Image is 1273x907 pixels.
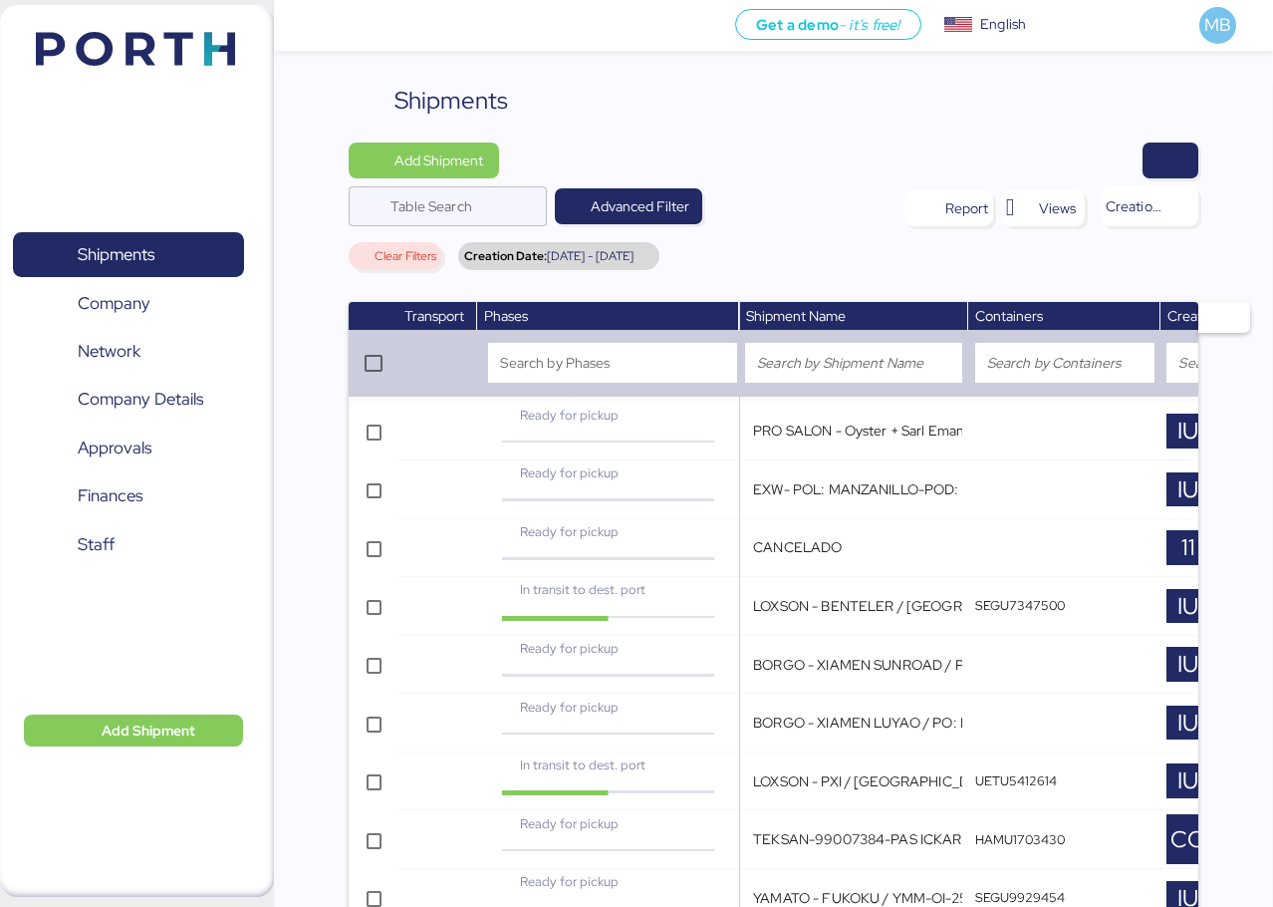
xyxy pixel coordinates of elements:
[13,522,244,568] a: Staff
[286,9,320,43] button: Menu
[102,719,195,743] span: Add Shipment
[975,597,1065,614] q-button: SEGU7347500
[390,186,535,226] input: Table Search
[975,889,1065,906] q-button: SEGU9929454
[13,426,244,471] a: Approvals
[1204,12,1231,38] span: MB
[975,772,1057,789] q-button: UETU5412614
[78,337,140,366] span: Network
[520,464,619,481] span: Ready for pickup
[1177,589,1198,624] span: IU
[975,831,1065,848] q-button: HAMU1703430
[1177,706,1198,741] span: IU
[520,640,619,657] span: Ready for pickup
[1181,530,1195,565] span: 11
[484,307,528,325] span: Phases
[13,329,244,375] a: Network
[520,756,645,773] span: In transit to dest. port
[24,715,243,747] button: Add Shipment
[78,385,203,414] span: Company Details
[1001,190,1085,226] button: Views
[349,143,499,178] button: Add Shipment
[13,473,244,519] a: Finances
[520,523,619,540] span: Ready for pickup
[78,434,151,462] span: Approvals
[394,149,483,172] span: Add Shipment
[1177,414,1198,449] span: IU
[1177,763,1198,798] span: IU
[78,530,115,559] span: Staff
[746,307,846,325] span: Shipment Name
[520,699,619,716] span: Ready for pickup
[520,815,619,832] span: Ready for pickup
[375,250,436,262] span: Clear Filters
[555,188,702,224] button: Advanced Filter
[404,307,464,325] span: Transport
[591,194,689,218] span: Advanced Filter
[520,873,619,890] span: Ready for pickup
[945,196,988,220] div: Report
[13,232,244,278] a: Shipments
[1177,647,1198,682] span: IU
[78,289,150,318] span: Company
[520,407,619,424] span: Ready for pickup
[13,377,244,423] a: Company Details
[757,351,950,375] input: Search by Shipment Name
[904,190,993,226] button: Report
[13,280,244,326] a: Company
[1170,822,1206,857] span: CO
[987,351,1143,375] input: Search by Containers
[78,481,142,510] span: Finances
[78,240,154,269] span: Shipments
[520,581,645,598] span: In transit to dest. port
[1177,472,1198,507] span: IU
[975,307,1043,325] span: Containers
[464,250,547,262] span: Creation Date:
[547,250,634,262] span: [DATE] - [DATE]
[394,83,508,119] div: Shipments
[1039,196,1076,220] span: Views
[980,14,1026,35] div: English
